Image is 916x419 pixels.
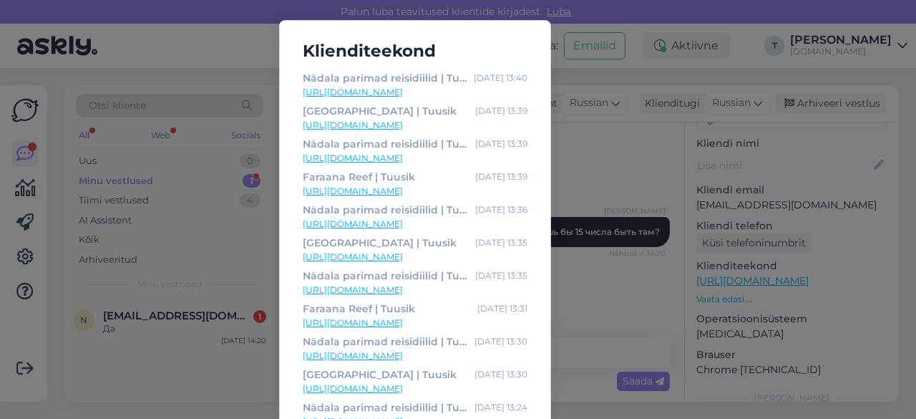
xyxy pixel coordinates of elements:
[475,136,527,152] div: [DATE] 13:39
[303,251,527,264] a: [URL][DOMAIN_NAME]
[303,136,469,152] div: Nädala parimad reisidiilid | Tuusik
[303,400,469,415] div: Nädala parimad reisidiilid | Tuusik
[475,235,527,251] div: [DATE] 13:35
[303,169,415,185] div: Faraana Reef | Tuusik
[475,103,527,119] div: [DATE] 13:39
[303,317,527,329] a: [URL][DOMAIN_NAME]
[303,103,457,119] div: [GEOGRAPHIC_DATA] | Tuusik
[303,152,527,165] a: [URL][DOMAIN_NAME]
[474,334,527,350] div: [DATE] 13:30
[303,301,415,317] div: Faraana Reef | Tuusik
[291,38,539,64] h5: Klienditeekond
[303,350,527,362] a: [URL][DOMAIN_NAME]
[303,70,468,86] div: Nädala parimad reisidiilid | Tuusik
[477,301,527,317] div: [DATE] 13:31
[303,119,527,132] a: [URL][DOMAIN_NAME]
[475,202,527,218] div: [DATE] 13:36
[303,334,469,350] div: Nädala parimad reisidiilid | Tuusik
[474,400,527,415] div: [DATE] 13:24
[303,268,469,284] div: Nädala parimad reisidiilid | Tuusik
[303,202,469,218] div: Nädala parimad reisidiilid | Tuusik
[303,367,457,382] div: [GEOGRAPHIC_DATA] | Tuusik
[475,169,527,185] div: [DATE] 13:39
[474,70,527,86] div: [DATE] 13:40
[474,367,527,382] div: [DATE] 13:30
[303,284,527,297] a: [URL][DOMAIN_NAME]
[303,382,527,395] a: [URL][DOMAIN_NAME]
[303,218,527,231] a: [URL][DOMAIN_NAME]
[303,86,527,99] a: [URL][DOMAIN_NAME]
[303,235,457,251] div: [GEOGRAPHIC_DATA] | Tuusik
[303,185,527,198] a: [URL][DOMAIN_NAME]
[475,268,527,284] div: [DATE] 13:35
